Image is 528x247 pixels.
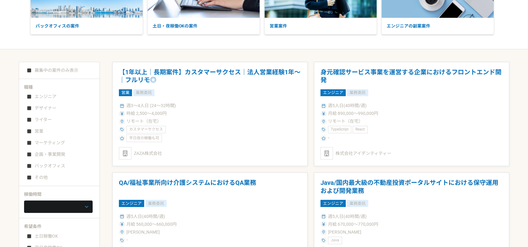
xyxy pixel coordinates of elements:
span: 週5人日(40時間/週) [126,213,165,220]
h1: 【1年以上｜長期案件】カスタマーサクセス｜法人営業経験1年〜｜フルリモ◎ [119,68,301,84]
label: 土日稼働OK [27,233,99,240]
p: 営業案件 [265,18,377,34]
span: 週5人日(40時間/週) [328,102,367,109]
img: ico_tag-f97210f0.svg [322,239,325,242]
div: 株式会社アイデンティティー [320,147,503,160]
input: 営業 [27,129,31,133]
span: 業務委託 [133,89,154,96]
label: エンジニア [27,93,99,100]
input: マーケティング [27,141,31,145]
img: default_org_logo-42cde973f59100197ec2c8e796e4974ac8490bb5b08a0eb061ff975e4574aa76.png [320,147,333,160]
span: 月給 670,000〜770,000円 [328,221,378,228]
img: ico_currency_yen-76ea2c4c.svg [322,222,325,226]
label: デザイナー [27,105,99,111]
img: ico_currency_yen-76ea2c4c.svg [322,112,325,116]
label: バックオフィス [27,163,99,169]
label: 営業 [27,128,99,135]
img: ico_tag-f97210f0.svg [322,128,325,131]
span: TypeScript [331,127,349,132]
img: ico_location_pin-352ac629.svg [322,230,325,234]
span: 希望条件 [24,224,42,229]
span: 週5人日(40時間/週) [328,213,367,220]
img: ico_tag-f97210f0.svg [120,128,124,131]
div: 平日夜の稼働も可 [126,135,162,142]
img: default_org_logo-42cde973f59100197ec2c8e796e4974ac8490bb5b08a0eb061ff975e4574aa76.png [119,147,131,160]
span: [PERSON_NAME] [328,229,361,235]
span: 月給 890,000〜990,000円 [328,110,378,117]
img: ico_calendar-4541a85f.svg [120,104,124,108]
span: エンジニア [119,200,144,207]
span: カスタマーサクセス [129,127,163,132]
span: 月給 560,000〜660,000円 [126,221,177,228]
img: ico_currency_yen-76ea2c4c.svg [120,222,124,226]
span: リモート（在宅） [328,118,363,125]
img: ico_star-c4f7eedc.svg [322,136,325,140]
label: 企画・事業開発 [27,151,99,158]
p: バックオフィスの案件 [31,18,143,34]
h1: 身元確認サービス事業を運営する企業におけるフロントエンド開発 [320,68,503,84]
label: ライター [27,116,99,123]
img: ico_calendar-4541a85f.svg [322,104,325,108]
span: - [328,135,329,142]
img: ico_location_pin-352ac629.svg [120,120,124,123]
span: 週3〜4人日 (24〜32時間) [126,102,176,109]
span: エンジニア [320,89,346,96]
span: リモート（在宅） [126,118,161,125]
h1: QA/福祉事業所向け介護システムにおけるQA業務 [119,179,301,195]
input: その他 [27,175,31,180]
p: 土日・夜稼働OKの案件 [148,18,260,34]
label: その他 [27,174,99,181]
span: React [355,127,365,132]
img: ico_location_pin-352ac629.svg [120,230,124,234]
input: 募集中の案件のみ表示 [27,68,31,72]
img: ico_currency_yen-76ea2c4c.svg [120,112,124,116]
img: ico_star-c4f7eedc.svg [120,136,124,140]
div: ZAZA株式会社 [119,147,301,160]
span: 業務委託 [347,89,368,96]
span: 時給 2,500〜4,000円 [126,110,167,117]
input: 企画・事業開発 [27,152,31,156]
span: 職種 [24,85,33,90]
input: ライター [27,118,31,122]
img: ico_calendar-4541a85f.svg [322,215,325,218]
span: エンジニア [320,200,346,207]
span: 稼働時間 [24,192,42,197]
input: バックオフィス [27,164,31,168]
span: - [126,237,128,244]
span: 業務委託 [145,200,167,207]
span: 営業 [119,89,132,96]
img: ico_calendar-4541a85f.svg [120,215,124,218]
input: デザイナー [27,106,31,110]
span: Java [331,238,339,243]
input: エンジニア [27,95,31,99]
span: [PERSON_NAME] [126,229,160,235]
label: 募集中の案件のみ表示 [27,67,78,74]
p: エンジニアの副業案件 [382,18,494,34]
h1: Java/国内最大級の不動産投資ポータルサイトにおける保守運用および開発業務 [320,179,503,195]
img: ico_location_pin-352ac629.svg [322,120,325,123]
label: マーケティング [27,140,99,146]
img: ico_tag-f97210f0.svg [120,239,124,242]
input: 土日稼働OK [27,234,31,238]
span: 業務委託 [347,200,368,207]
